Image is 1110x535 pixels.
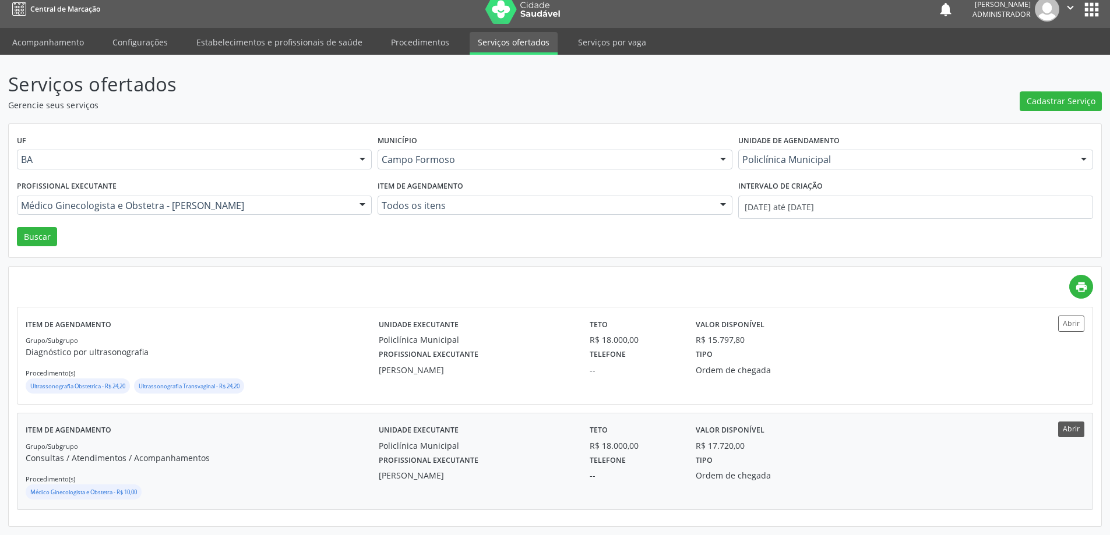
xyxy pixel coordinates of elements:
[972,9,1031,19] span: Administrador
[1075,281,1088,293] i: print
[8,70,774,99] p: Serviços ofertados
[379,346,478,364] label: Profissional executante
[590,452,626,470] label: Telefone
[379,334,574,346] div: Policlínica Municipal
[382,200,709,211] span: Todos os itens
[30,4,100,14] span: Central de Marcação
[26,452,379,464] p: Consultas / Atendimentos / Acompanhamentos
[590,364,679,376] div: --
[382,154,709,165] span: Campo Formoso
[4,32,92,52] a: Acompanhamento
[139,382,239,390] small: Ultrassonografia Transvaginal - R$ 24,20
[590,440,679,452] div: R$ 18.000,00
[742,154,1069,165] span: Policlínica Municipal
[738,196,1093,219] input: Selecione um intervalo
[26,369,75,377] small: Procedimento(s)
[379,316,459,334] label: Unidade executante
[26,474,75,483] small: Procedimento(s)
[590,334,679,346] div: R$ 18.000,00
[379,440,574,452] div: Policlínica Municipal
[379,421,459,440] label: Unidade executante
[590,469,679,481] div: --
[17,178,117,196] label: Profissional executante
[383,32,457,52] a: Procedimentos
[8,99,774,111] p: Gerencie seus serviços
[17,227,57,247] button: Buscar
[696,334,745,346] div: R$ 15.797,80
[696,346,713,364] label: Tipo
[938,1,954,17] button: notifications
[26,336,78,345] small: Grupo/Subgrupo
[696,452,713,470] label: Tipo
[696,469,838,481] div: Ordem de chegada
[379,469,574,481] div: [PERSON_NAME]
[738,178,823,196] label: Intervalo de criação
[17,132,26,150] label: UF
[21,154,348,165] span: BA
[1027,95,1095,107] span: Cadastrar Serviço
[104,32,176,52] a: Configurações
[379,452,478,470] label: Profissional executante
[30,382,125,390] small: Ultrassonografia Obstetrica - R$ 24,20
[1020,91,1102,111] button: Cadastrar Serviço
[696,440,745,452] div: R$ 17.720,00
[379,364,574,376] div: [PERSON_NAME]
[738,132,840,150] label: Unidade de agendamento
[378,132,417,150] label: Município
[696,421,764,440] label: Valor disponível
[26,421,111,440] label: Item de agendamento
[570,32,654,52] a: Serviços por vaga
[21,200,348,211] span: Médico Ginecologista e Obstetra - [PERSON_NAME]
[1064,1,1077,14] i: 
[26,442,78,451] small: Grupo/Subgrupo
[1069,275,1093,299] a: print
[30,488,137,496] small: Médico Ginecologista e Obstetra - R$ 10,00
[1058,316,1084,331] button: Abrir
[590,316,608,334] label: Teto
[470,32,558,55] a: Serviços ofertados
[26,346,379,358] p: Diagnóstico por ultrasonografia
[696,364,838,376] div: Ordem de chegada
[590,346,626,364] label: Telefone
[378,178,463,196] label: Item de agendamento
[188,32,371,52] a: Estabelecimentos e profissionais de saúde
[590,421,608,440] label: Teto
[696,316,764,334] label: Valor disponível
[26,316,111,334] label: Item de agendamento
[1058,421,1084,437] button: Abrir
